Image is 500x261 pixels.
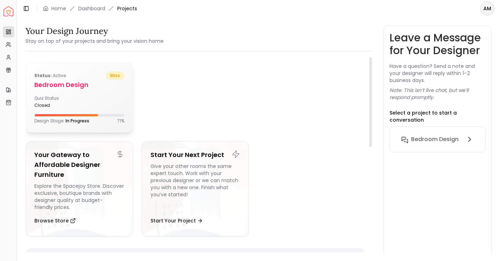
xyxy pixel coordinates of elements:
a: Start Your Next ProjectGive your other rooms the same expert touch. Work with your previous desig... [142,141,249,237]
nav: breadcrumb [43,5,137,12]
button: Bedroom design [396,132,479,146]
a: Your Gateway to Affordable Designer FurnitureExplore the Spacejoy Store. Discover exclusive, bout... [25,141,133,237]
p: Note: This isn’t live chat, but we’ll respond promptly. [390,87,485,101]
p: Design Stage: [34,118,89,124]
div: closed [34,103,76,108]
b: Status: [34,72,52,79]
a: Home [51,5,66,12]
p: 71 % [117,118,124,124]
p: Have a question? Send a note and your designer will reply within 1–2 business days. [390,63,485,84]
h6: Bedroom design [411,135,459,144]
h3: Leave a Message for Your Designer [390,31,485,57]
button: AM [480,1,494,16]
h3: Your Design Journey [25,25,164,37]
h5: Bedroom design [34,80,124,90]
span: bliss [106,71,124,80]
div: Quiz Status: [34,95,76,108]
a: Spacejoy [4,6,13,16]
div: Explore the Spacejoy Store. Discover exclusive, boutique brands with designer quality at budget-f... [34,182,124,211]
h5: Your Gateway to Affordable Designer Furniture [34,150,124,180]
span: In Progress [66,118,89,124]
small: Stay on top of your projects and bring your vision home [25,37,164,45]
img: Spacejoy Logo [4,6,13,16]
p: Select a project to start a conversation [390,109,485,123]
span: AM [481,2,494,15]
a: Dashboard [78,5,105,12]
span: Projects [117,5,137,12]
button: Start Your Project [150,214,203,228]
h5: Start Your Next Project [150,150,240,160]
div: Give your other rooms the same expert touch. Work with your previous designer or we can match you... [150,163,240,211]
button: Browse Store [34,214,76,228]
p: active [34,71,66,80]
